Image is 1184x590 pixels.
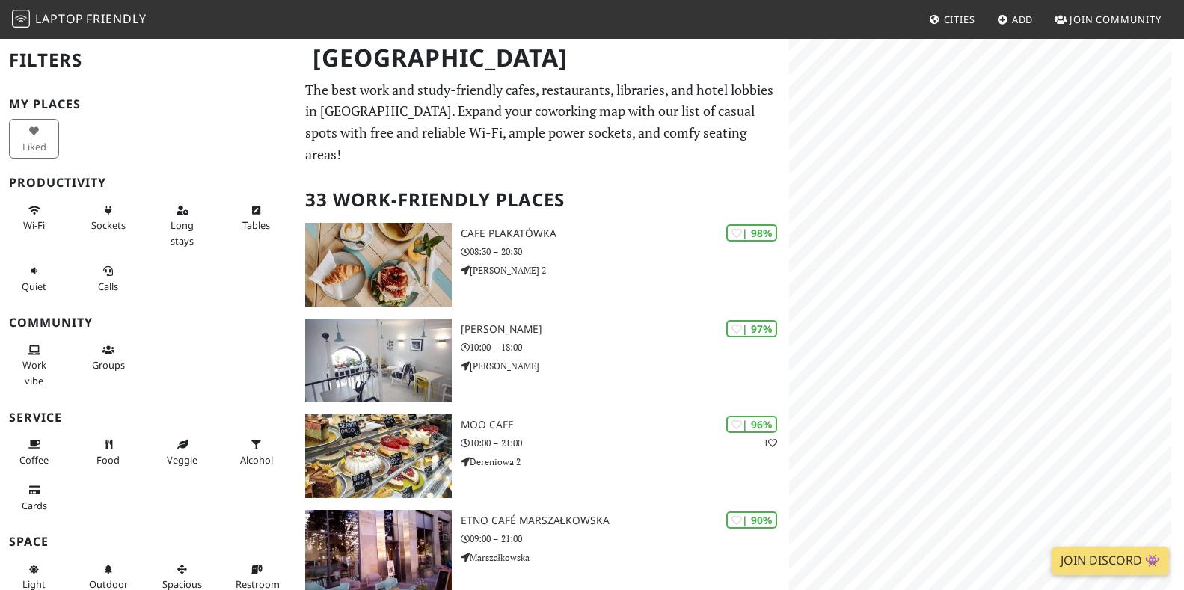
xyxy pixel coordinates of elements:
[461,455,790,469] p: Dereniowa 2
[296,319,790,402] a: Nancy Lee | 97% [PERSON_NAME] 10:00 – 18:00 [PERSON_NAME]
[305,223,452,307] img: Cafe Plakatówka
[9,37,287,83] h2: Filters
[12,7,147,33] a: LaptopFriendly LaptopFriendly
[1012,13,1034,26] span: Add
[242,218,270,232] span: Work-friendly tables
[83,338,133,378] button: Groups
[83,259,133,298] button: Calls
[461,263,790,277] p: [PERSON_NAME] 2
[1052,547,1169,575] a: Join Discord 👾
[301,37,787,79] h1: [GEOGRAPHIC_DATA]
[296,414,790,498] a: MOO cafe | 96% 1 MOO cafe 10:00 – 21:00 Dereniowa 2
[944,13,975,26] span: Cities
[86,10,146,27] span: Friendly
[12,10,30,28] img: LaptopFriendly
[231,432,281,472] button: Alcohol
[9,338,59,393] button: Work vibe
[305,79,781,165] p: The best work and study-friendly cafes, restaurants, libraries, and hotel lobbies in [GEOGRAPHIC_...
[9,535,287,549] h3: Space
[461,419,790,431] h3: MOO cafe
[923,6,981,33] a: Cities
[461,550,790,565] p: Marszałkowska
[461,359,790,373] p: [PERSON_NAME]
[991,6,1040,33] a: Add
[157,198,207,253] button: Long stays
[19,453,49,467] span: Coffee
[9,97,287,111] h3: My Places
[296,223,790,307] a: Cafe Plakatówka | 98% Cafe Plakatówka 08:30 – 20:30 [PERSON_NAME] 2
[22,499,47,512] span: Credit cards
[461,436,790,450] p: 10:00 – 21:00
[96,453,120,467] span: Food
[726,224,777,242] div: | 98%
[1049,6,1168,33] a: Join Community
[461,340,790,354] p: 10:00 – 18:00
[726,320,777,337] div: | 97%
[9,316,287,330] h3: Community
[9,259,59,298] button: Quiet
[35,10,84,27] span: Laptop
[764,436,777,450] p: 1
[726,511,777,529] div: | 90%
[305,319,452,402] img: Nancy Lee
[171,218,194,247] span: Long stays
[240,453,273,467] span: Alcohol
[461,227,790,240] h3: Cafe Plakatówka
[92,358,125,372] span: Group tables
[167,453,197,467] span: Veggie
[22,280,46,293] span: Quiet
[91,218,126,232] span: Power sockets
[231,198,281,238] button: Tables
[9,411,287,425] h3: Service
[22,358,46,387] span: People working
[305,414,452,498] img: MOO cafe
[98,280,118,293] span: Video/audio calls
[157,432,207,472] button: Veggie
[726,416,777,433] div: | 96%
[83,198,133,238] button: Sockets
[461,514,790,527] h3: Etno Café Marszałkowska
[23,218,45,232] span: Stable Wi-Fi
[9,198,59,238] button: Wi-Fi
[9,432,59,472] button: Coffee
[461,323,790,336] h3: [PERSON_NAME]
[1070,13,1162,26] span: Join Community
[461,245,790,259] p: 08:30 – 20:30
[9,478,59,517] button: Cards
[461,532,790,546] p: 09:00 – 21:00
[83,432,133,472] button: Food
[9,176,287,190] h3: Productivity
[305,177,781,223] h2: 33 Work-Friendly Places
